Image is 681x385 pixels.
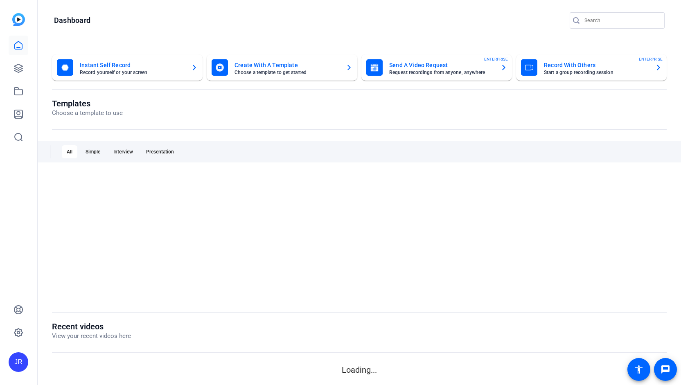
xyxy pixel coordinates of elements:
div: JR [9,352,28,372]
input: Search [584,16,658,25]
mat-card-title: Record With Others [544,60,649,70]
button: Instant Self RecordRecord yourself or your screen [52,54,203,81]
p: Loading... [52,364,667,376]
button: Record With OthersStart a group recording sessionENTERPRISE [516,54,667,81]
mat-card-title: Send A Video Request [389,60,494,70]
mat-card-subtitle: Record yourself or your screen [80,70,185,75]
button: Create With A TemplateChoose a template to get started [207,54,357,81]
h1: Dashboard [54,16,90,25]
p: View your recent videos here [52,331,131,341]
h1: Templates [52,99,123,108]
mat-card-subtitle: Choose a template to get started [235,70,339,75]
mat-card-title: Instant Self Record [80,60,185,70]
img: blue-gradient.svg [12,13,25,26]
div: Simple [81,145,105,158]
mat-card-subtitle: Start a group recording session [544,70,649,75]
div: Interview [108,145,138,158]
mat-card-title: Create With A Template [235,60,339,70]
h1: Recent videos [52,322,131,331]
mat-icon: message [661,365,670,374]
div: Presentation [141,145,179,158]
p: Choose a template to use [52,108,123,118]
span: ENTERPRISE [639,56,663,62]
mat-card-subtitle: Request recordings from anyone, anywhere [389,70,494,75]
div: All [62,145,77,158]
button: Send A Video RequestRequest recordings from anyone, anywhereENTERPRISE [361,54,512,81]
span: ENTERPRISE [484,56,508,62]
mat-icon: accessibility [634,365,644,374]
